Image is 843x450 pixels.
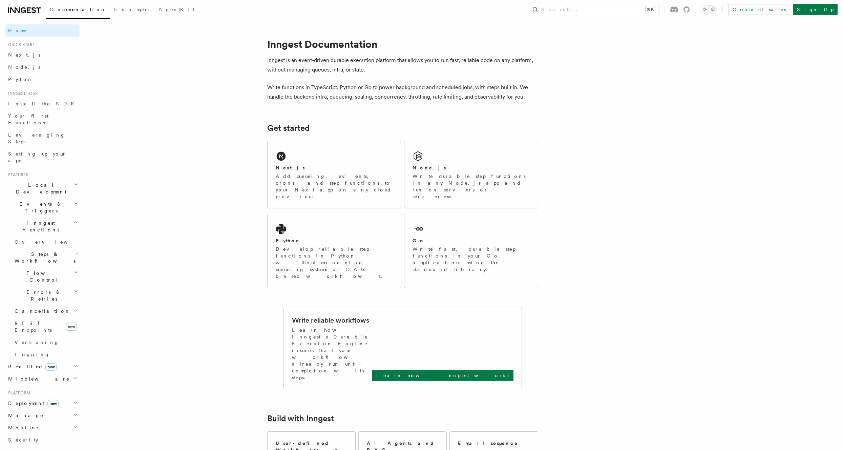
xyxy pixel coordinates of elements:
h2: Email sequence [458,440,518,447]
span: Inngest Functions [5,220,73,233]
button: Monitor [5,422,80,434]
button: Manage [5,409,80,422]
span: new [47,400,59,407]
button: Realtimenew [5,361,80,373]
span: Local Development [5,182,74,195]
span: Platform [5,390,30,396]
a: Leveraging Steps [5,129,80,148]
a: Next.js [5,49,80,61]
span: Features [5,172,28,178]
span: Quick start [5,42,35,47]
a: Sign Up [793,4,838,15]
span: Steps & Workflows [12,251,76,264]
button: Local Development [5,179,80,198]
button: Events & Triggers [5,198,80,217]
p: Learn how Inngest's Durable Execution Engine ensures that your workflow already run until complet... [292,327,372,381]
span: Cancellation [12,308,70,314]
span: Security [8,437,38,443]
a: Setting up your app [5,148,80,167]
span: new [45,363,57,371]
button: Steps & Workflows [12,248,80,267]
h1: Inngest Documentation [267,38,538,50]
span: Your first Functions [8,113,48,125]
a: Home [5,24,80,37]
p: Add queueing, events, crons, and step functions to your Next app on any cloud provider. [276,173,393,200]
span: Events & Triggers [5,201,74,214]
span: Node.js [8,64,40,70]
span: Manage [5,412,44,419]
a: Install the SDK [5,98,80,110]
button: Deploymentnew [5,397,80,409]
span: Documentation [50,7,106,12]
button: Errors & Retries [12,286,80,305]
span: Leveraging Steps [8,132,65,144]
a: REST Endpointsnew [12,317,80,336]
a: Logging [12,348,80,361]
button: Inngest Functions [5,217,80,236]
p: Inngest is an event-driven durable execution platform that allows you to run fast, reliable code ... [267,56,538,75]
span: Home [8,27,27,34]
div: Inngest Functions [5,236,80,361]
p: Learn how Inngest works [376,372,509,379]
a: Contact sales [728,4,790,15]
span: Errors & Retries [12,289,73,302]
span: Python [8,77,33,82]
span: Next.js [8,52,40,58]
button: Cancellation [12,305,80,317]
p: Develop reliable step functions in Python without managing queueing systems or DAG based workflows. [276,246,393,280]
a: Node.js [5,61,80,73]
span: REST Endpoints [15,321,52,333]
a: Build with Inngest [267,414,334,423]
span: Middleware [5,375,70,382]
span: Setting up your app [8,151,66,163]
p: Write functions in TypeScript, Python or Go to power background and scheduled jobs, with steps bu... [267,83,538,102]
span: Flow Control [12,270,73,283]
span: Overview [15,239,84,245]
a: Your first Functions [5,110,80,129]
h2: Python [276,237,301,244]
span: Realtime [5,363,57,370]
a: Security [5,434,80,446]
span: Install the SDK [8,101,78,106]
h2: Node.js [413,164,446,171]
a: Node.jsWrite durable step functions in any Node.js app and run on servers or serverless. [404,141,538,208]
a: Learn how Inngest works [372,370,513,381]
a: GoWrite fast, durable step functions in your Go application using the standard library. [404,214,538,288]
span: Monitor [5,424,40,431]
button: Search...⌘K [529,4,659,15]
span: Deployment [5,400,59,407]
h2: Go [413,237,425,244]
span: Logging [15,352,50,357]
span: Versioning [15,340,59,345]
a: Examples [110,2,154,18]
h2: Next.js [276,164,305,171]
span: new [66,323,77,331]
button: Toggle dark mode [701,5,717,14]
a: AgentKit [154,2,198,18]
p: Write fast, durable step functions in your Go application using the standard library. [413,246,530,273]
a: Versioning [12,336,80,348]
button: Flow Control [12,267,80,286]
a: Documentation [46,2,110,19]
kbd: ⌘K [646,6,655,13]
span: Examples [114,7,150,12]
a: Python [5,73,80,85]
a: Overview [12,236,80,248]
span: Inngest tour [5,91,38,96]
button: Middleware [5,373,80,385]
a: Get started [267,123,310,133]
span: AgentKit [159,7,194,12]
p: Write durable step functions in any Node.js app and run on servers or serverless. [413,173,530,200]
h2: Write reliable workflows [292,315,369,325]
a: PythonDevelop reliable step functions in Python without managing queueing systems or DAG based wo... [267,214,401,288]
a: Next.jsAdd queueing, events, crons, and step functions to your Next app on any cloud provider. [267,141,401,208]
